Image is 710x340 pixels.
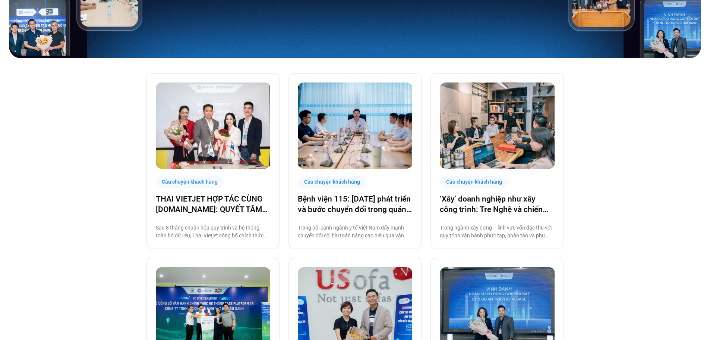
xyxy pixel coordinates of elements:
p: Trong bối cảnh ngành y tế Việt Nam đẩy mạnh chuyển đổi số, bài toán nâng cao hiệu quả vận hành đa... [298,224,412,240]
a: THAI VIETJET HỢP TÁC CÙNG [DOMAIN_NAME]: QUYẾT TÂM “CẤT CÁNH” CHUYỂN ĐỔI SỐ [156,194,270,215]
p: Sau 8 tháng chuẩn hóa quy trình và hệ thống toàn bộ dữ liệu, Thai Vietjet công bố chính thức vận ... [156,224,270,240]
a: Bệnh viện 115: [DATE] phát triển và bước chuyển đổi trong quản trị bệnh viện tư nhân [298,194,412,215]
div: Câu chuyện khách hàng [156,176,224,188]
p: Trong ngành xây dựng – lĩnh vực vốn đặc thù với quy trình vận hành phức tạp, phân tán và phụ thuộ... [440,224,554,240]
div: Câu chuyện khách hàng [298,176,366,188]
a: ‘Xây’ doanh nghiệp như xây công trình: Tre Nghệ và chiến lược chuyển đổi từ gốc [440,194,554,215]
div: Câu chuyện khách hàng [440,176,508,188]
